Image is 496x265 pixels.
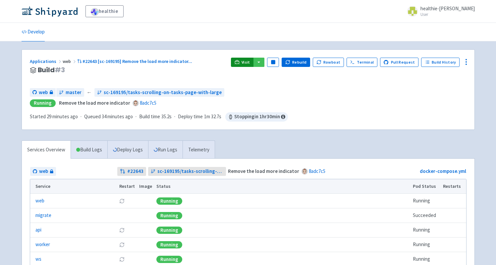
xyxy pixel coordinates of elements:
[35,241,50,248] a: worker
[59,100,130,106] strong: Remove the load more indicator
[22,141,71,159] a: Services Overview
[313,58,344,67] button: Rowboat
[157,168,223,175] span: sc-169195/tasks-scrolling-on-tasks-page-with-large
[156,227,182,234] div: Running
[63,58,77,64] span: web
[83,58,192,64] span: #22643 [sc-169195] Remove the load more indicator ...
[30,58,63,64] a: Applications
[94,88,224,97] a: sc-169195/tasks-scrolling-on-tasks-page-with-large
[119,198,125,204] button: Restart pod
[156,241,182,248] div: Running
[104,89,222,96] span: sc-169195/tasks-scrolling-on-tasks-page-with-large
[39,168,48,175] span: web
[420,12,475,17] small: User
[421,58,460,67] a: Build History
[56,88,84,97] a: master
[35,197,44,205] a: web
[411,194,441,208] td: Running
[403,6,475,17] a: healthie-[PERSON_NAME] User
[140,100,156,106] a: 8adc7c5
[117,167,146,176] a: #22643
[411,238,441,252] td: Running
[30,179,117,194] th: Service
[127,168,143,175] strong: # 22643
[228,168,299,174] strong: Remove the load more indicator
[35,212,51,219] a: migrate
[119,257,125,262] button: Restart pod
[161,113,172,121] span: 35.2s
[148,141,183,159] a: Run Logs
[156,197,182,205] div: Running
[22,6,78,17] img: Shipyard logo
[411,179,441,194] th: Pod Status
[55,65,65,75] span: # 3
[441,179,466,194] th: Restarts
[117,179,137,194] th: Restart
[139,113,160,121] span: Build time
[380,58,419,67] a: Pull Request
[156,212,182,219] div: Running
[119,242,125,247] button: Restart pod
[30,113,78,120] span: Started
[84,113,133,120] span: Queued
[30,99,56,107] div: Running
[420,5,475,12] span: healthie-[PERSON_NAME]
[148,167,226,176] a: sc-169195/tasks-scrolling-on-tasks-page-with-large
[87,89,92,96] span: ←
[119,228,125,233] button: Restart pod
[38,66,65,74] span: Build
[30,167,56,176] a: web
[85,5,124,17] a: healthie
[267,58,279,67] button: Pause
[225,112,288,122] span: Stopping in 1 hr 30 min
[35,255,41,263] a: ws
[242,60,250,65] span: Visit
[411,208,441,223] td: Succeeded
[102,113,133,120] time: 34 minutes ago
[411,223,441,238] td: Running
[71,141,107,159] a: Build Logs
[204,113,221,121] span: 1m 32.7s
[154,179,411,194] th: Status
[231,58,253,67] a: Visit
[30,88,56,97] a: web
[137,179,154,194] th: Image
[66,89,82,96] span: master
[35,226,41,234] a: api
[282,58,310,67] button: Rebuild
[420,168,466,174] a: docker-compose.yml
[39,89,48,96] span: web
[47,113,78,120] time: 29 minutes ago
[178,113,203,121] span: Deploy time
[30,112,288,122] div: · · ·
[183,141,215,159] a: Telemetry
[309,168,325,174] a: 8adc7c5
[156,256,182,263] div: Running
[347,58,377,67] a: Terminal
[107,141,148,159] a: Deploy Logs
[77,58,193,64] a: #22643 [sc-169195] Remove the load more indicator...
[22,23,45,41] a: Develop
